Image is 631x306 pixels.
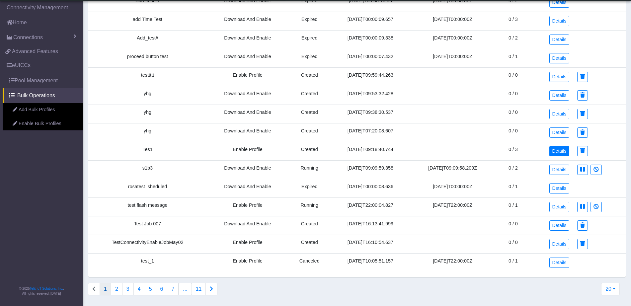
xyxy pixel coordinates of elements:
td: Expired [288,49,330,67]
td: [DATE]T00:00:00Z [410,12,495,30]
td: 0 / 3 [495,12,532,30]
td: Download And Enable [207,123,288,142]
td: Download And Enable [207,179,288,197]
td: [DATE]T22:00:04.827 [330,197,410,216]
td: [DATE]T09:09:59.358 [330,160,410,179]
td: Download And Enable [207,86,288,105]
a: Details [549,146,570,156]
td: [DATE]T09:09:58.209Z [410,160,495,179]
a: Details [549,90,570,101]
td: 0 / 0 [495,235,532,253]
td: Enable Profile [207,67,288,86]
td: 0 / 2 [495,160,532,179]
td: proceed button test [88,49,207,67]
td: 0 / 0 [495,216,532,235]
td: [DATE]T10:05:51.157 [330,253,410,272]
td: 0 / 1 [495,49,532,67]
td: [DATE]T00:00:00Z [410,30,495,49]
td: [DATE]T07:20:08.607 [330,123,410,142]
button: 3 [122,283,134,295]
a: Details [549,53,570,63]
td: [DATE]T00:00:00Z [410,179,495,197]
td: yhg [88,123,207,142]
td: Expired [288,179,330,197]
td: 0 / 3 [495,142,532,160]
td: Canceled [288,253,330,272]
td: Created [288,123,330,142]
td: Enable Profile [207,142,288,160]
td: test flash message [88,197,207,216]
button: 7 [167,283,179,295]
td: Expired [288,12,330,30]
td: 0 / 0 [495,105,532,123]
td: Add_test# [88,30,207,49]
a: Enable Bulk Profiles [3,117,83,131]
button: 1 [100,283,111,295]
td: add Time Test [88,12,207,30]
td: Download And Enable [207,49,288,67]
a: Details [549,183,570,193]
span: Connections [13,34,43,41]
td: rosatest_sheduled [88,179,207,197]
td: [DATE]T00:00:09.657 [330,12,410,30]
a: Details [549,258,570,268]
td: [DATE]T16:10:54.637 [330,235,410,253]
button: 20 [601,283,620,295]
a: Details [549,72,570,82]
td: Created [288,86,330,105]
td: [DATE]T00:00:00Z [410,49,495,67]
td: 0 / 2 [495,30,532,49]
td: [DATE]T22:00:00Z [410,197,495,216]
td: Created [288,142,330,160]
td: 0 / 1 [495,197,532,216]
td: test_1 [88,253,207,272]
td: 0 / 0 [495,86,532,105]
td: TestConnectivityEnableJobMay02 [88,235,207,253]
td: [DATE]T00:00:07.432 [330,49,410,67]
td: Running [288,197,330,216]
a: Details [549,127,570,138]
td: 0 / 0 [495,67,532,86]
td: Running [288,160,330,179]
td: Created [288,105,330,123]
td: [DATE]T00:00:09.338 [330,30,410,49]
span: Advanced Features [12,47,58,55]
td: Download And Enable [207,105,288,123]
a: Pool Management [3,73,83,88]
nav: Connections list navigation [88,283,217,295]
td: [DATE]T09:53:32.428 [330,86,410,105]
td: yhg [88,86,207,105]
td: 0 / 1 [495,253,532,272]
td: Created [288,67,330,86]
td: Test Job 007 [88,216,207,235]
td: Created [288,235,330,253]
span: Bulk Operations [17,92,55,100]
a: Details [549,220,570,231]
button: 4 [133,283,145,295]
td: [DATE]T09:18:40.744 [330,142,410,160]
td: Tes1 [88,142,207,160]
td: Download And Enable [207,30,288,49]
a: Details [549,16,570,26]
td: [DATE]T09:38:30.537 [330,105,410,123]
a: Details [549,35,570,45]
button: 2 [111,283,122,295]
a: Add Bulk Profiles [3,103,83,117]
button: 5 [145,283,156,295]
td: [DATE]T00:00:08.636 [330,179,410,197]
td: Enable Profile [207,235,288,253]
td: Enable Profile [207,197,288,216]
td: Enable Profile [207,253,288,272]
td: [DATE]T09:59:44.263 [330,67,410,86]
td: [DATE]T16:13:41.999 [330,216,410,235]
td: s1b3 [88,160,207,179]
a: Details [549,165,570,175]
td: 0 / 1 [495,179,532,197]
a: Details [549,239,570,249]
td: [DATE]T22:00:00Z [410,253,495,272]
td: Created [288,216,330,235]
button: ... [179,283,192,295]
button: 11 [192,283,206,295]
a: Details [549,109,570,119]
a: Telit IoT Solutions, Inc. [30,287,63,290]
